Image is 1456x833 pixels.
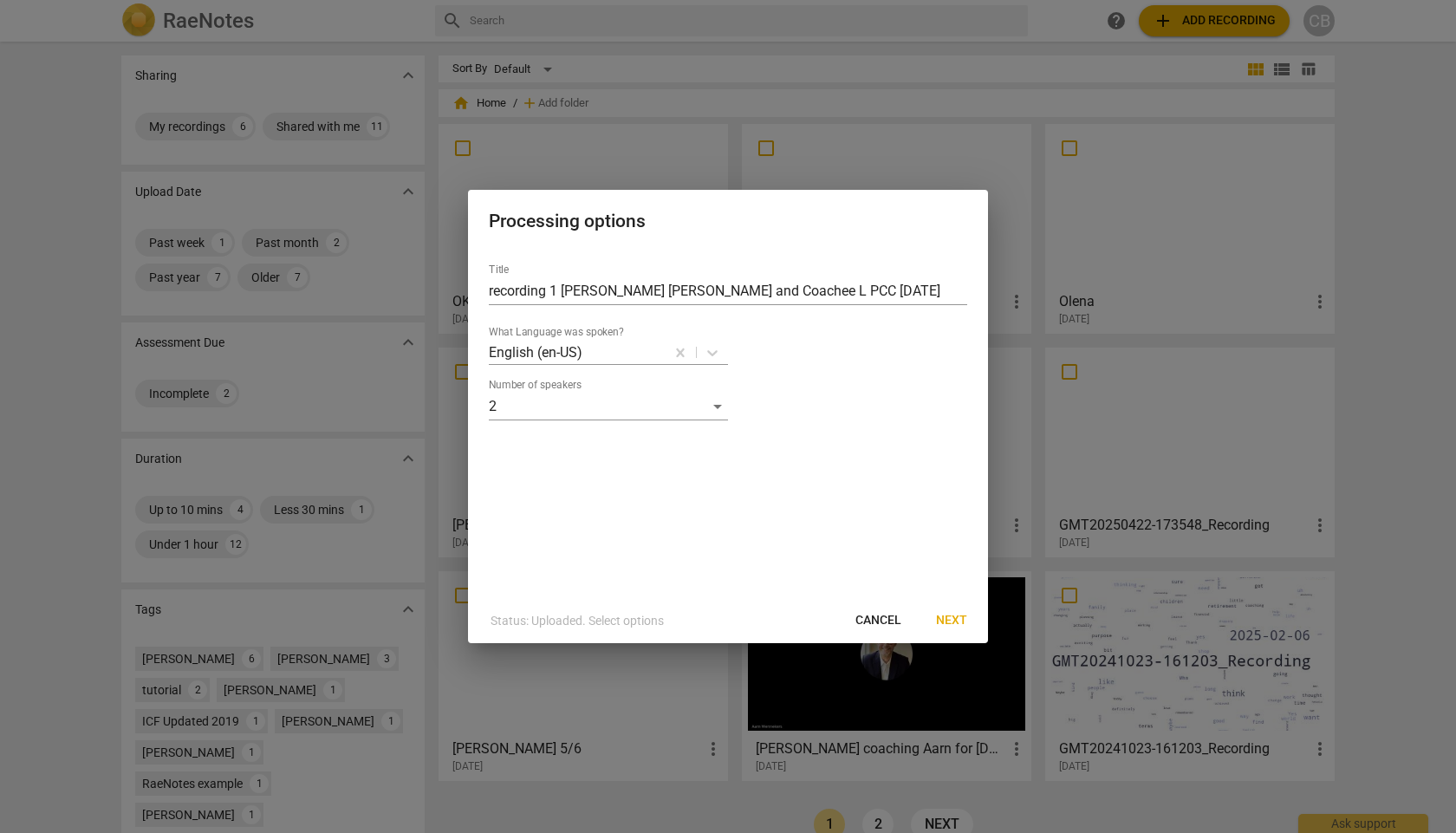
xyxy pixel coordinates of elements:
[855,612,901,629] span: Cancel
[489,380,582,390] label: Number of speakers
[936,612,967,629] span: Next
[489,264,509,275] label: Title
[489,393,728,420] div: 2
[491,612,664,630] p: Status: Uploaded. Select options
[489,211,967,232] h2: Processing options
[922,605,981,636] button: Next
[489,327,624,337] label: What Language was spoken?
[489,342,582,362] p: English (en-US)
[842,605,915,636] button: Cancel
